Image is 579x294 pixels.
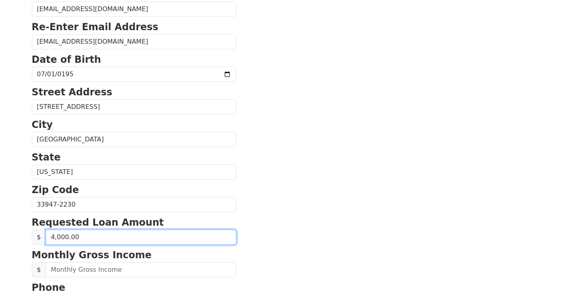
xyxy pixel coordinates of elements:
strong: Requested Loan Amount [32,217,164,228]
strong: Phone [32,282,66,293]
strong: Date of Birth [32,54,101,65]
strong: City [32,119,53,130]
span: $ [32,262,46,277]
input: Zip Code [32,197,236,212]
strong: State [32,152,61,163]
strong: Street Address [32,87,113,98]
input: 0.00 [46,230,236,245]
input: Monthly Gross Income [46,262,236,277]
p: Monthly Gross Income [32,248,236,262]
strong: Re-Enter Email Address [32,21,158,33]
strong: Zip Code [32,184,79,195]
input: Email Address [32,2,236,17]
span: $ [32,230,46,245]
input: Re-Enter Email Address [32,34,236,49]
input: City [32,132,236,147]
input: Street Address [32,99,236,114]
